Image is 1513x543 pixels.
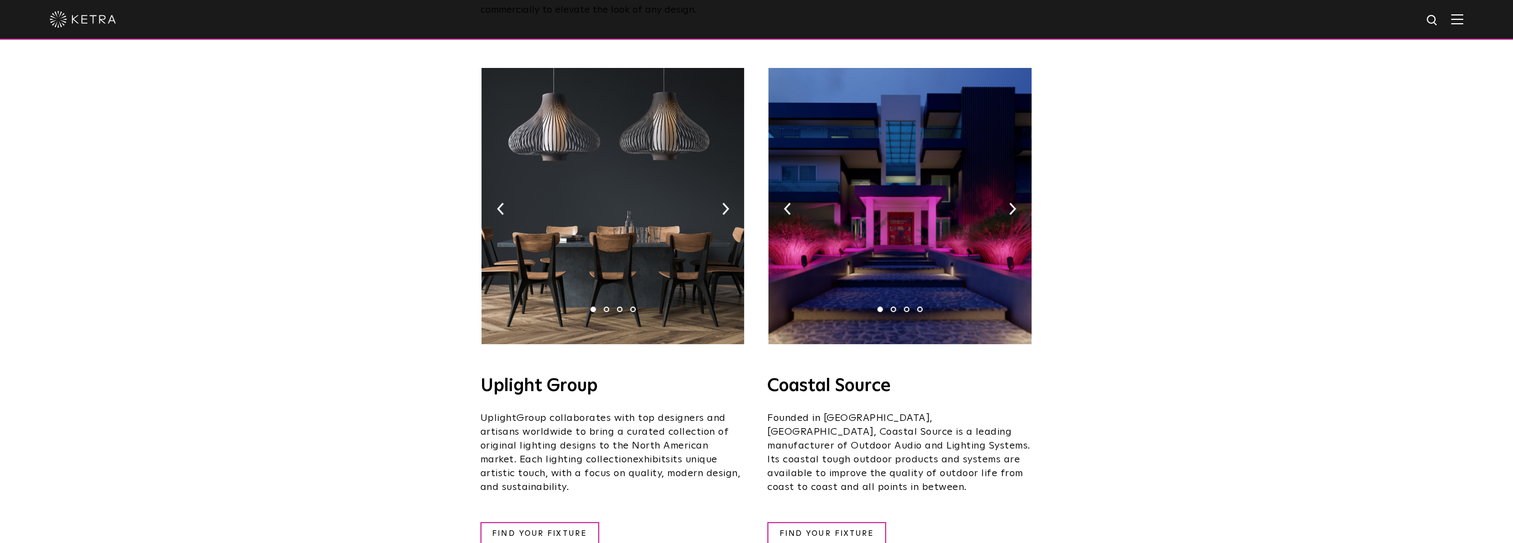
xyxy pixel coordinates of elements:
[768,68,1031,344] img: 03-1.jpg
[784,203,791,215] img: arrow-left-black.svg
[480,413,729,465] span: Group collaborates with top designers and artisans worldwide to bring a curated collection of ori...
[1009,203,1016,215] img: arrow-right-black.svg
[480,413,517,423] span: Uplight
[1426,14,1439,28] img: search icon
[50,11,116,28] img: ketra-logo-2019-white
[767,377,1033,395] h4: Coastal Source
[767,413,1030,492] span: Founded in [GEOGRAPHIC_DATA], [GEOGRAPHIC_DATA], Coastal Source is a leading manufacturer of Outd...
[633,455,671,465] span: exhibits
[480,455,741,492] span: its unique artistic touch, with a focus on quality, modern design, and sustainability.
[481,68,744,344] img: Uplight_Ketra_Image.jpg
[722,203,729,215] img: arrow-right-black.svg
[480,377,746,395] h4: Uplight Group
[497,203,504,215] img: arrow-left-black.svg
[1451,14,1463,24] img: Hamburger%20Nav.svg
